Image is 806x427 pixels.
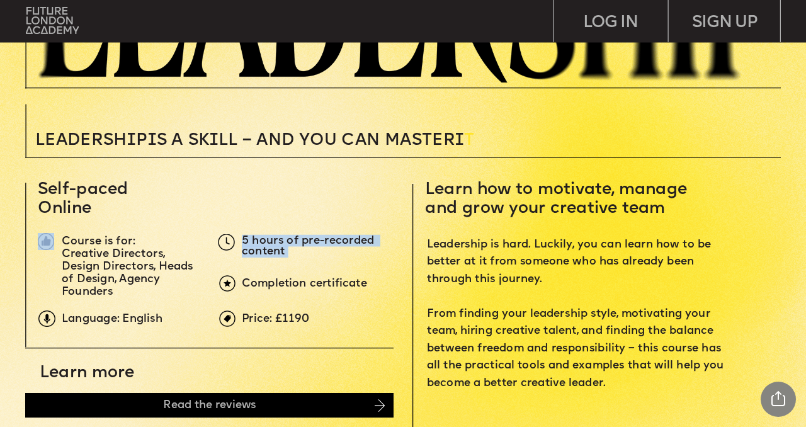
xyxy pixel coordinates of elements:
span: i [455,132,465,149]
span: Price: £1190 [242,313,310,325]
span: Learn how to motivate, manage and grow your creative team [425,181,692,217]
img: upload-6b0d0326-a6ce-441c-aac1-c2ff159b353e.png [219,275,236,292]
p: T [35,132,602,149]
div: Share [761,382,796,417]
span: Online [38,200,91,217]
img: upload-5dcb7aea-3d7f-4093-a867-f0427182171d.png [218,234,234,251]
img: image-1fa7eedb-a71f-428c-a033-33de134354ef.png [38,233,54,249]
span: i [127,132,136,149]
span: i [147,132,157,149]
img: upload-9eb2eadd-7bf9-4b2b-b585-6dd8b9275b41.png [38,310,55,327]
img: upload-969c61fd-ea08-4d05-af36-d273f2608f5e.png [219,310,236,327]
span: Course is for: [62,236,135,248]
span: i [210,132,219,149]
span: Self-paced [38,181,128,198]
span: Leadership is hard. Luckily, you can learn how to be better at it from someone who has already be... [427,238,727,389]
span: Creative Directors, Design Directors, Heads of Design, Agency Founders [62,248,196,298]
span: Language: English [62,313,162,325]
span: 5 hours of pre-recorded content [242,235,377,258]
img: upload-bfdffa89-fac7-4f57-a443-c7c39906ba42.png [26,7,79,34]
span: Completion certificate [242,277,367,289]
span: Leadersh p s a sk ll – and you can MASTER [35,132,464,149]
span: Learn more [40,365,134,381]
